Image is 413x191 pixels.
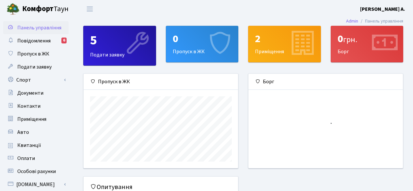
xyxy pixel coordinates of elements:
[360,5,405,13] a: [PERSON_NAME] А.
[338,33,397,45] div: 0
[61,38,67,43] div: 6
[3,178,69,191] a: [DOMAIN_NAME]
[90,33,149,48] div: 5
[3,73,69,87] a: Спорт
[22,4,69,15] span: Таун
[17,116,46,123] span: Приміщення
[17,142,41,149] span: Квитанції
[84,74,238,90] div: Пропуск в ЖК
[17,24,61,31] span: Панель управління
[90,183,231,191] h5: Опитування
[3,87,69,100] a: Документи
[3,21,69,34] a: Панель управління
[7,3,20,16] img: logo.png
[17,89,43,97] span: Документи
[3,113,69,126] a: Приміщення
[331,26,403,62] div: Борг
[17,129,29,136] span: Авто
[343,34,357,45] span: грн.
[3,165,69,178] a: Особові рахунки
[84,26,156,65] div: Подати заявку
[3,60,69,73] a: Подати заявку
[83,26,156,66] a: 5Подати заявку
[346,18,358,24] a: Admin
[17,168,56,175] span: Особові рахунки
[3,126,69,139] a: Авто
[248,26,321,62] div: Приміщення
[166,26,239,62] a: 0Пропуск в ЖК
[360,6,405,13] b: [PERSON_NAME] А.
[248,74,403,90] div: Борг
[3,139,69,152] a: Квитанції
[166,26,238,62] div: Пропуск в ЖК
[17,37,51,44] span: Повідомлення
[3,34,69,47] a: Повідомлення6
[17,63,52,71] span: Подати заявку
[358,18,403,25] li: Панель управління
[17,103,40,110] span: Контакти
[255,33,314,45] div: 2
[3,100,69,113] a: Контакти
[3,152,69,165] a: Оплати
[17,155,35,162] span: Оплати
[173,33,232,45] div: 0
[22,4,54,14] b: Комфорт
[336,14,413,28] nav: breadcrumb
[17,50,49,57] span: Пропуск в ЖК
[82,4,98,14] button: Переключити навігацію
[248,26,321,62] a: 2Приміщення
[3,47,69,60] a: Пропуск в ЖК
